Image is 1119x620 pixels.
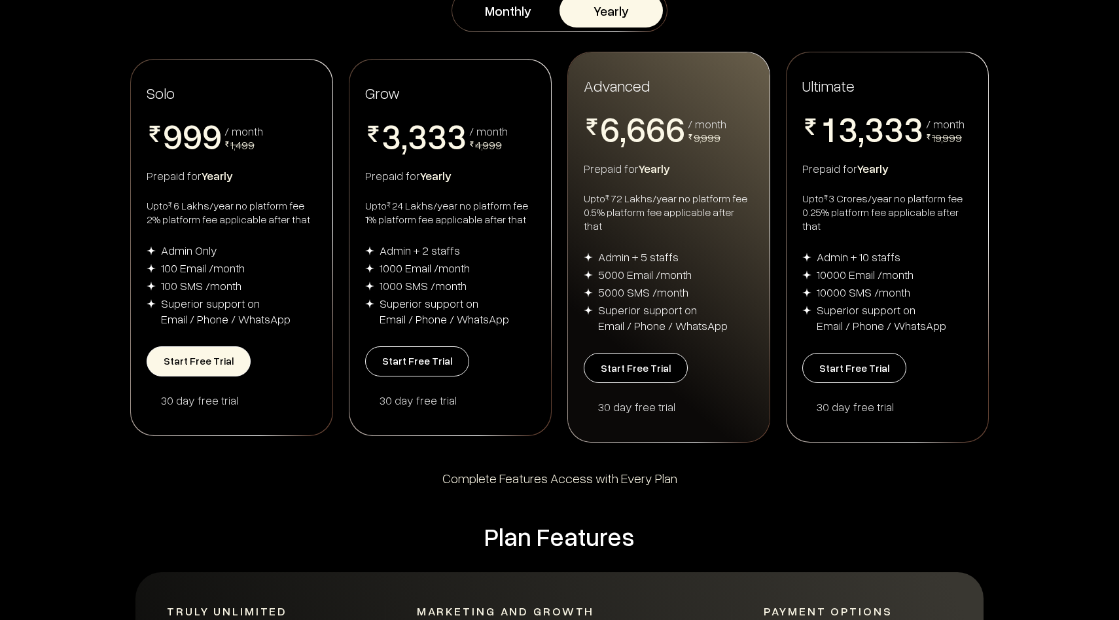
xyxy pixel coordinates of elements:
[584,119,600,135] img: pricing-rupee
[817,284,910,300] div: 10000 SMS /month
[161,260,245,276] div: 100 Email /month
[694,130,720,145] span: 9,999
[202,118,222,153] span: 9
[646,146,666,181] span: 7
[666,111,685,146] span: 6
[427,153,447,189] span: 4
[469,141,474,147] img: pricing-rupee
[688,118,726,130] div: / month
[202,168,233,183] span: Yearly
[365,199,535,227] div: Upto 24 Lakhs/year no platform fee 1% platform fee applicable after that
[584,192,754,233] div: Upto 72 Lakhs/year no platform fee 0.5% platform fee applicable after that
[147,199,317,227] div: Upto 6 Lakhs/year no platform fee 2% platform fee applicable after that
[365,83,400,102] span: Grow
[598,266,692,282] div: 5000 Email /month
[600,146,620,181] span: 7
[147,246,156,255] img: img
[447,118,467,153] span: 3
[802,253,811,262] img: img
[365,264,374,273] img: img
[408,153,427,189] span: 4
[838,111,858,146] span: 3
[183,118,202,153] span: 9
[147,346,251,376] button: Start Free Trial
[884,111,904,146] span: 3
[161,295,291,327] div: Superior support on Email / Phone / WhatsApp
[904,146,923,181] span: 4
[469,125,508,137] div: / month
[817,302,946,333] div: Superior support on Email / Phone / WhatsApp
[817,399,972,414] div: 30 day free trial
[605,192,609,202] sup: ₹
[365,126,382,142] img: pricing-rupee
[163,118,183,153] span: 9
[584,270,593,280] img: img
[365,168,535,183] div: Prepaid for
[382,153,401,189] span: 4
[858,111,864,150] span: ,
[802,160,972,176] div: Prepaid for
[598,399,754,414] div: 30 day free trial
[584,288,593,297] img: img
[857,161,889,175] span: Yearly
[584,75,650,96] span: Advanced
[904,111,923,146] span: 3
[802,270,811,280] img: img
[584,160,754,176] div: Prepaid for
[365,299,374,308] img: img
[598,302,728,333] div: Superior support on Email / Phone / WhatsApp
[168,200,172,210] sup: ₹
[926,118,965,130] div: / month
[817,266,914,282] div: 10000 Email /month
[838,146,858,181] span: 4
[380,278,467,293] div: 1000 SMS /month
[147,126,163,142] img: pricing-rupee
[764,604,939,619] div: Payment Options
[161,278,241,293] div: 100 SMS /month
[802,192,972,233] div: Upto 3 Crores/year no platform fee 0.25% platform fee applicable after that
[688,134,693,139] img: pricing-rupee
[230,137,255,152] span: 1,499
[626,111,646,146] span: 6
[427,118,447,153] span: 3
[819,111,838,146] span: 1
[864,111,884,146] span: 3
[639,161,670,175] span: Yearly
[365,346,469,376] button: Start Free Trial
[819,146,838,181] span: 2
[584,353,688,383] button: Start Free Trial
[401,118,408,157] span: ,
[666,146,685,181] span: 7
[224,125,263,137] div: / month
[382,118,401,153] span: 3
[802,288,811,297] img: img
[387,200,391,210] sup: ₹
[147,83,175,102] span: Solo
[475,137,502,152] span: 4,999
[147,282,156,291] img: img
[380,242,460,258] div: Admin + 2 staffs
[620,111,626,150] span: ,
[147,264,156,273] img: img
[161,392,317,408] div: 30 day free trial
[817,249,900,264] div: Admin + 10 staffs
[884,146,904,181] span: 4
[598,284,688,300] div: 5000 SMS /month
[584,253,593,262] img: img
[447,153,467,189] span: 4
[380,260,470,276] div: 1000 Email /month
[380,392,535,408] div: 30 day free trial
[824,192,828,202] sup: ₹
[365,282,374,291] img: img
[600,111,620,146] span: 6
[802,306,811,315] img: img
[626,146,646,181] span: 7
[161,242,217,258] div: Admin Only
[802,353,906,383] button: Start Free Trial
[646,111,666,146] span: 6
[167,604,353,619] div: Truly Unlimited
[598,249,679,264] div: Admin + 5 staffs
[147,168,317,183] div: Prepaid for
[417,604,701,619] div: Marketing and Growth
[802,75,855,96] span: Ultimate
